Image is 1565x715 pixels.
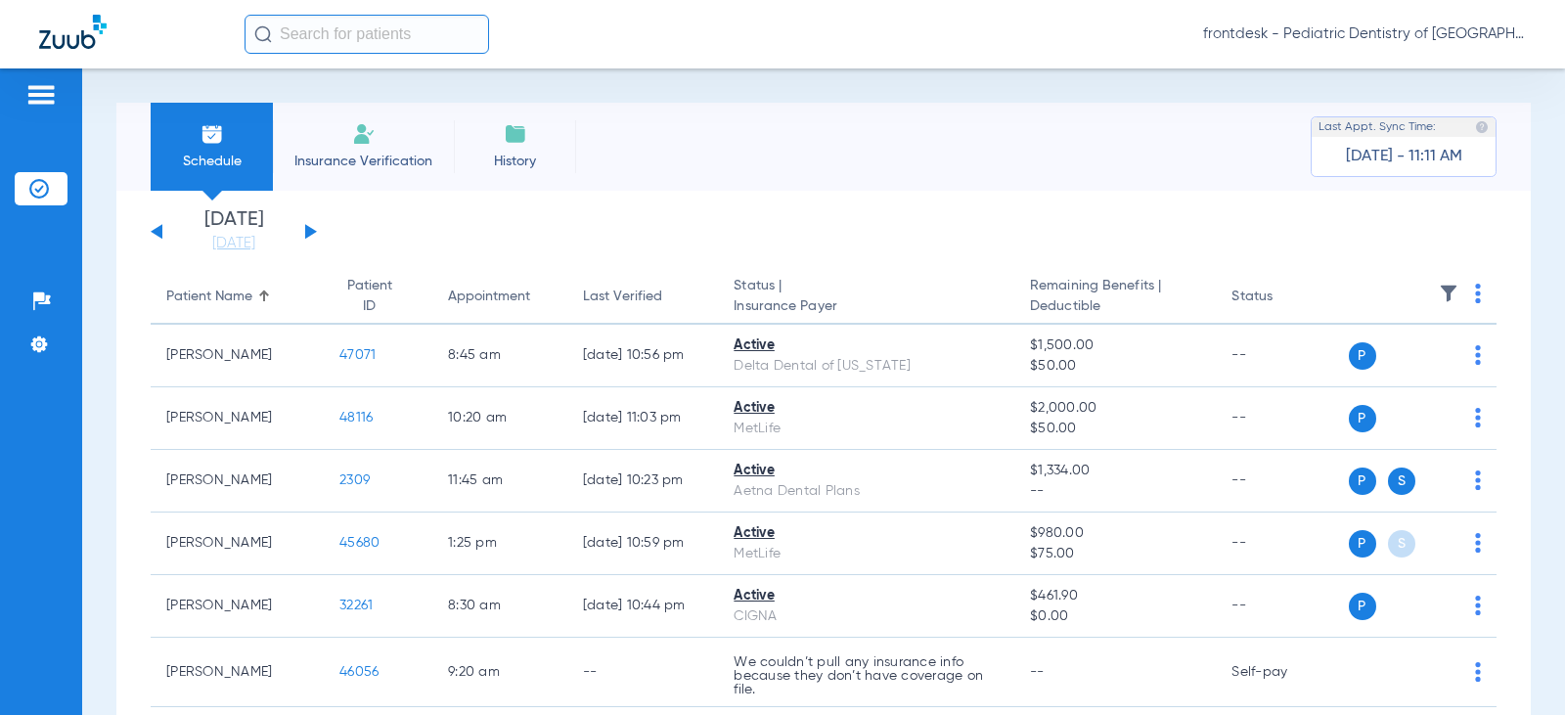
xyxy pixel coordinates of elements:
[448,287,552,307] div: Appointment
[1030,606,1200,627] span: $0.00
[734,606,999,627] div: CIGNA
[339,599,373,612] span: 32261
[165,152,258,171] span: Schedule
[25,83,57,107] img: hamburger-icon
[567,638,719,707] td: --
[504,122,527,146] img: History
[734,481,999,502] div: Aetna Dental Plans
[1216,387,1348,450] td: --
[166,287,252,307] div: Patient Name
[734,335,999,356] div: Active
[1349,530,1376,558] span: P
[1216,450,1348,513] td: --
[1216,513,1348,575] td: --
[734,655,999,696] p: We couldn’t pull any insurance info because they don’t have coverage on file.
[1030,523,1200,544] span: $980.00
[432,450,567,513] td: 11:45 AM
[151,575,324,638] td: [PERSON_NAME]
[352,122,376,146] img: Manual Insurance Verification
[567,387,719,450] td: [DATE] 11:03 PM
[1216,575,1348,638] td: --
[245,15,489,54] input: Search for patients
[734,398,999,419] div: Active
[1030,398,1200,419] span: $2,000.00
[1319,117,1436,137] span: Last Appt. Sync Time:
[175,234,292,253] a: [DATE]
[734,461,999,481] div: Active
[1203,24,1526,44] span: frontdesk - Pediatric Dentistry of [GEOGRAPHIC_DATA][US_STATE] (WR)
[1349,593,1376,620] span: P
[1030,481,1200,502] span: --
[1216,638,1348,707] td: Self-pay
[1014,270,1216,325] th: Remaining Benefits |
[734,523,999,544] div: Active
[1030,586,1200,606] span: $461.90
[1467,621,1565,715] iframe: Chat Widget
[583,287,662,307] div: Last Verified
[583,287,703,307] div: Last Verified
[339,665,379,679] span: 46056
[718,270,1014,325] th: Status |
[734,356,999,377] div: Delta Dental of [US_STATE]
[339,276,399,317] div: Patient ID
[339,411,373,425] span: 48116
[1475,533,1481,553] img: group-dot-blue.svg
[432,575,567,638] td: 8:30 AM
[1475,408,1481,427] img: group-dot-blue.svg
[1030,356,1200,377] span: $50.00
[339,348,376,362] span: 47071
[567,513,719,575] td: [DATE] 10:59 PM
[1030,335,1200,356] span: $1,500.00
[1388,468,1415,495] span: S
[254,25,272,43] img: Search Icon
[151,513,324,575] td: [PERSON_NAME]
[288,152,439,171] span: Insurance Verification
[1030,544,1200,564] span: $75.00
[1030,419,1200,439] span: $50.00
[734,586,999,606] div: Active
[1030,296,1200,317] span: Deductible
[432,387,567,450] td: 10:20 AM
[448,287,530,307] div: Appointment
[567,575,719,638] td: [DATE] 10:44 PM
[151,450,324,513] td: [PERSON_NAME]
[1216,325,1348,387] td: --
[1349,342,1376,370] span: P
[1475,470,1481,490] img: group-dot-blue.svg
[339,473,370,487] span: 2309
[1475,284,1481,303] img: group-dot-blue.svg
[1349,468,1376,495] span: P
[734,419,999,439] div: MetLife
[151,325,324,387] td: [PERSON_NAME]
[1216,270,1348,325] th: Status
[567,325,719,387] td: [DATE] 10:56 PM
[166,287,308,307] div: Patient Name
[201,122,224,146] img: Schedule
[151,387,324,450] td: [PERSON_NAME]
[432,513,567,575] td: 1:25 PM
[1439,284,1458,303] img: filter.svg
[734,544,999,564] div: MetLife
[1349,405,1376,432] span: P
[339,276,417,317] div: Patient ID
[175,210,292,253] li: [DATE]
[1475,345,1481,365] img: group-dot-blue.svg
[339,536,380,550] span: 45680
[1346,147,1462,166] span: [DATE] - 11:11 AM
[151,638,324,707] td: [PERSON_NAME]
[1475,120,1489,134] img: last sync help info
[432,638,567,707] td: 9:20 AM
[1388,530,1415,558] span: S
[39,15,107,49] img: Zuub Logo
[432,325,567,387] td: 8:45 AM
[1030,461,1200,481] span: $1,334.00
[567,450,719,513] td: [DATE] 10:23 PM
[1030,665,1045,679] span: --
[734,296,999,317] span: Insurance Payer
[469,152,561,171] span: History
[1475,596,1481,615] img: group-dot-blue.svg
